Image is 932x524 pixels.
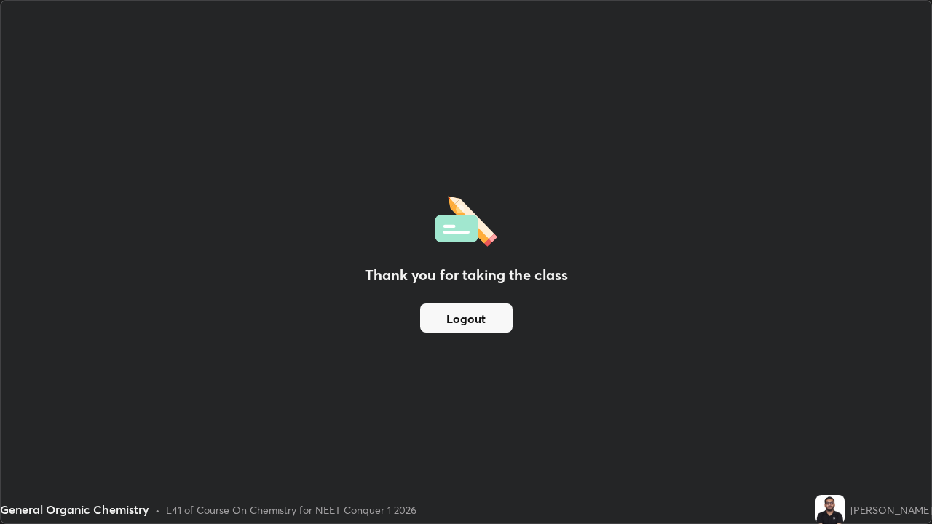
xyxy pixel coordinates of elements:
div: L41 of Course On Chemistry for NEET Conquer 1 2026 [166,502,416,517]
img: f6c41efb327145258bfc596793d6e4cc.jpg [815,495,845,524]
div: [PERSON_NAME] [850,502,932,517]
img: offlineFeedback.1438e8b3.svg [435,191,497,247]
div: • [155,502,160,517]
h2: Thank you for taking the class [365,264,568,286]
button: Logout [420,303,513,333]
